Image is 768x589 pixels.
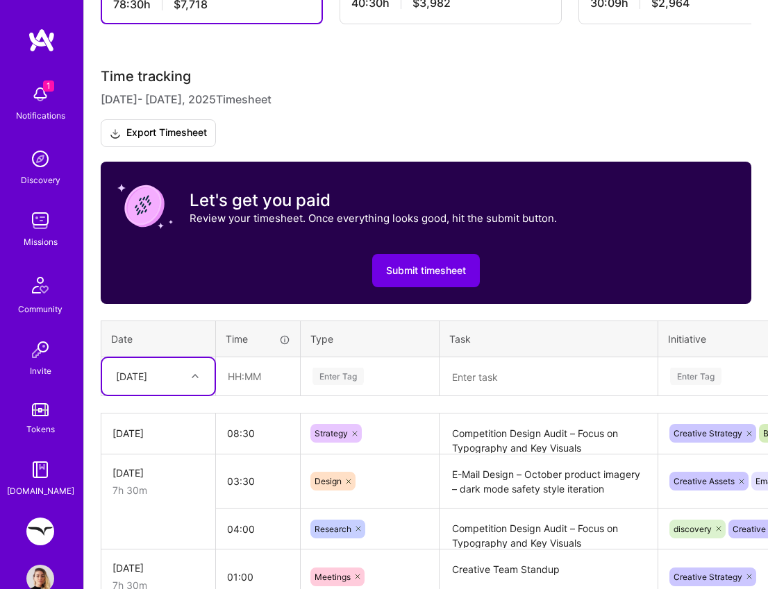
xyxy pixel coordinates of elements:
img: discovery [26,145,54,173]
div: Missions [24,234,58,249]
span: 1 [43,80,54,92]
th: Type [301,321,440,357]
input: HH:MM [217,358,299,395]
span: [DATE] - [DATE] , 2025 Timesheet [101,91,272,108]
img: Community [24,268,57,302]
span: Time tracking [101,68,191,85]
h3: Let's get you paid [190,190,557,211]
i: icon Download [110,126,121,141]
textarea: Competition Design Audit – Focus on Typography and Key Visuals [441,510,656,548]
input: HH:MM [216,415,300,452]
img: tokens [32,403,49,416]
div: Time [226,332,290,346]
img: Freed: Marketing Designer [26,518,54,545]
div: Tokens [26,422,55,436]
img: Invite [26,336,54,364]
th: Task [440,321,658,357]
img: logo [28,28,56,53]
span: Meetings [315,572,351,582]
button: Export Timesheet [101,119,216,147]
a: Freed: Marketing Designer [23,518,58,545]
img: bell [26,80,54,108]
span: Creative Strategy [674,428,742,438]
div: Discovery [21,173,60,187]
div: [DATE] [112,466,204,480]
div: Enter Tag [312,366,364,387]
img: teamwork [26,207,54,234]
img: coin [117,178,173,234]
div: [DATE] [112,561,204,575]
div: Enter Tag [670,366,721,387]
textarea: E-Mail Design – October product imagery – dark mode safety style iteration [441,456,656,508]
p: Review your timesheet. Once everything looks good, hit the submit button. [190,211,557,225]
span: discovery [674,524,712,534]
div: [DATE] [116,369,147,384]
input: HH:MM [216,511,300,547]
span: Creative Strategy [674,572,742,582]
textarea: Competition Design Audit – Focus on Typography and Key Visuals [441,415,656,453]
span: Research [315,524,351,534]
span: Strategy [315,428,348,438]
th: Date [101,321,216,357]
span: Design [315,476,342,486]
div: Community [18,302,62,316]
span: Creative Assets [674,476,735,486]
i: icon Chevron [192,373,199,379]
button: Submit timesheet [372,254,480,287]
img: guide book [26,456,54,484]
div: [DOMAIN_NAME] [7,484,74,498]
input: HH:MM [216,463,300,500]
div: 7h 30m [112,483,204,497]
div: Invite [30,364,51,378]
div: [DATE] [112,426,204,441]
div: Notifications [16,108,65,123]
span: Submit timesheet [386,264,466,278]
